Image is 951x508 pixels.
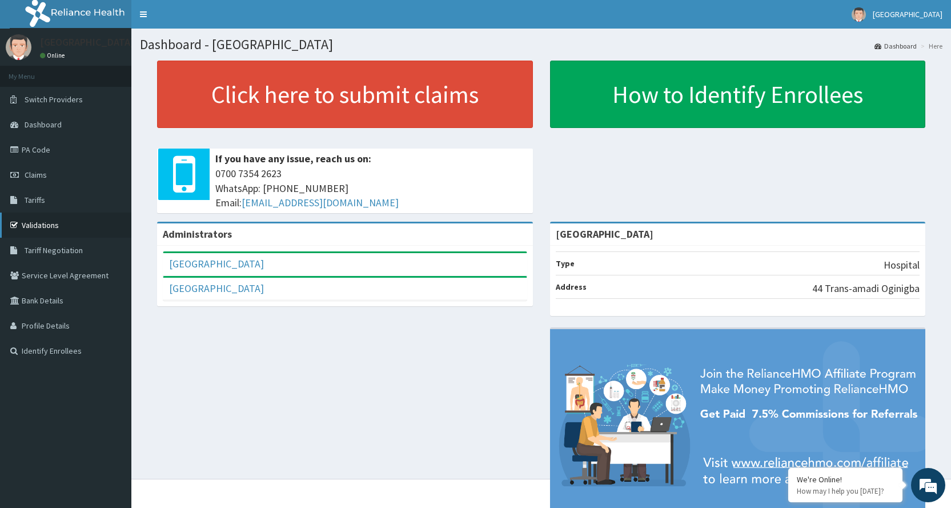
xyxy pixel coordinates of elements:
[40,37,134,47] p: [GEOGRAPHIC_DATA]
[187,6,215,33] div: Minimize live chat window
[163,227,232,241] b: Administrators
[25,119,62,130] span: Dashboard
[25,195,45,205] span: Tariffs
[797,486,894,496] p: How may I help you today?
[874,41,917,51] a: Dashboard
[169,257,264,270] a: [GEOGRAPHIC_DATA]
[157,61,533,128] a: Click here to submit claims
[918,41,942,51] li: Here
[6,312,218,352] textarea: Type your message and hit 'Enter'
[884,258,920,273] p: Hospital
[169,282,264,295] a: [GEOGRAPHIC_DATA]
[66,144,158,259] span: We're online!
[40,51,67,59] a: Online
[215,166,527,210] span: 0700 7354 2623 WhatsApp: [PHONE_NUMBER] Email:
[556,282,587,292] b: Address
[550,61,926,128] a: How to Identify Enrollees
[6,34,31,60] img: User Image
[242,196,399,209] a: [EMAIL_ADDRESS][DOMAIN_NAME]
[556,227,653,241] strong: [GEOGRAPHIC_DATA]
[21,57,46,86] img: d_794563401_company_1708531726252_794563401
[25,245,83,255] span: Tariff Negotiation
[556,258,575,269] b: Type
[215,152,371,165] b: If you have any issue, reach us on:
[797,474,894,485] div: We're Online!
[25,94,83,105] span: Switch Providers
[25,170,47,180] span: Claims
[59,64,192,79] div: Chat with us now
[812,281,920,296] p: 44 Trans-amadi Oginigba
[873,9,942,19] span: [GEOGRAPHIC_DATA]
[852,7,866,22] img: User Image
[140,37,942,52] h1: Dashboard - [GEOGRAPHIC_DATA]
